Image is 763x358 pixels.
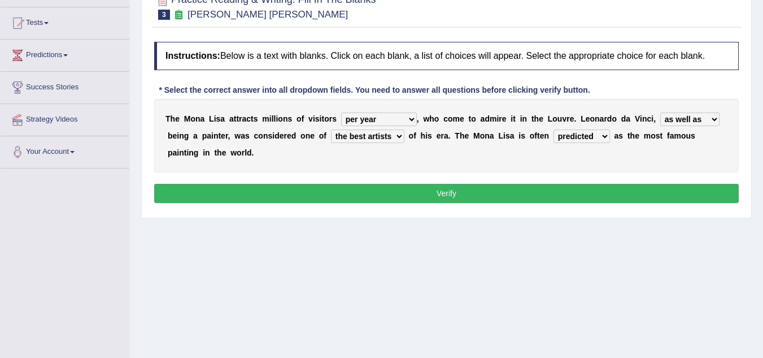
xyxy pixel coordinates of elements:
b: n [205,148,210,157]
b: t [469,114,472,123]
b: n [195,114,200,123]
b: a [481,114,485,123]
b: i [211,131,213,140]
b: o [651,131,656,140]
b: Instructions: [165,51,220,61]
a: Success Stories [1,72,129,100]
b: c [647,114,651,123]
b: i [177,131,179,140]
h4: Below is a text with blanks. Click on each blank, a list of choices will appear. Select the appro... [154,42,739,70]
div: * Select the correct answer into all dropdown fields. You need to answer all questions before cli... [154,84,595,96]
b: f [302,114,304,123]
b: s [521,131,525,140]
b: h [630,131,635,140]
b: d [607,114,612,123]
b: n [595,114,600,123]
b: i [276,114,278,123]
b: s [287,114,292,123]
b: M [184,114,191,123]
b: t [660,131,663,140]
b: l [272,114,274,123]
b: e [586,114,590,123]
b: , [228,131,230,140]
b: a [242,114,247,123]
b: g [184,131,189,140]
b: a [510,131,515,140]
b: t [531,114,534,123]
b: a [220,114,225,123]
b: u [686,131,691,140]
b: o [590,114,595,123]
b: M [473,131,480,140]
b: i [313,114,315,123]
b: i [511,114,513,123]
b: p [168,148,173,157]
b: c [246,114,251,123]
b: h [460,131,465,140]
b: i [651,114,653,123]
b: i [214,114,216,123]
a: Tests [1,7,129,36]
b: u [557,114,563,123]
b: n [179,131,184,140]
b: r [239,114,242,123]
b: d [485,114,490,123]
b: r [225,131,228,140]
span: 3 [158,10,170,20]
b: o [237,148,242,157]
b: i [186,148,189,157]
b: v [562,114,566,123]
b: L [581,114,586,123]
b: a [241,131,245,140]
b: w [230,148,237,157]
b: o [612,114,617,123]
b: n [522,114,527,123]
b: i [425,131,428,140]
b: h [429,114,434,123]
b: e [460,114,464,123]
b: s [268,131,272,140]
b: s [315,114,320,123]
b: o [448,114,453,123]
b: t [218,131,221,140]
b: g [194,148,199,157]
b: s [618,131,623,140]
b: h [421,131,426,140]
b: d [247,148,252,157]
a: Your Account [1,136,129,165]
b: a [172,148,177,157]
b: e [539,114,543,123]
b: o [480,131,485,140]
b: o [324,114,329,123]
b: a [444,131,448,140]
b: s [428,131,432,140]
b: m [644,131,651,140]
b: T [455,131,460,140]
b: s [332,114,337,123]
b: l [274,114,276,123]
b: o [471,114,476,123]
b: e [175,114,180,123]
b: t [321,114,324,123]
b: t [234,114,237,123]
b: c [254,131,259,140]
b: h [171,114,176,123]
small: [PERSON_NAME] [PERSON_NAME] [188,9,348,20]
b: n [306,131,311,140]
b: o [190,114,195,123]
b: o [434,114,439,123]
b: a [670,131,674,140]
b: e [502,114,507,123]
b: n [283,114,288,123]
b: o [300,131,306,140]
b: i [503,131,505,140]
b: i [272,131,274,140]
b: r [242,148,245,157]
b: n [485,131,490,140]
b: o [530,131,535,140]
b: L [548,114,553,123]
small: Exam occurring question [173,10,185,20]
b: t [513,114,516,123]
b: t [236,114,239,123]
b: L [498,131,503,140]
